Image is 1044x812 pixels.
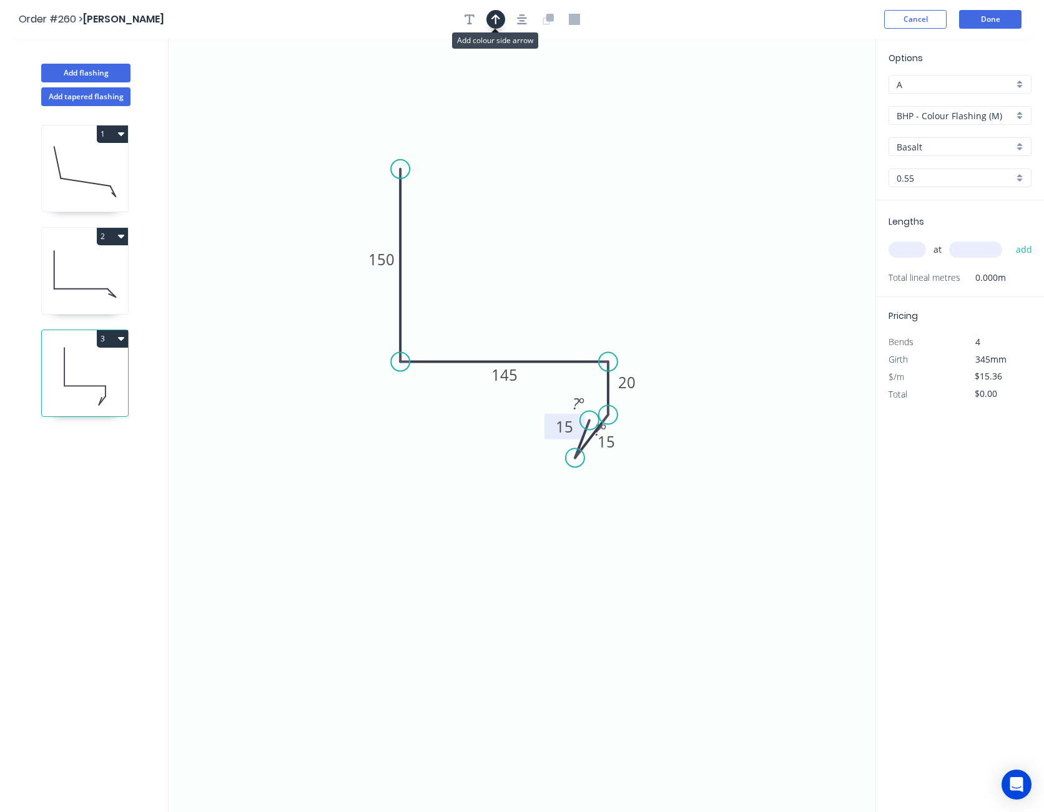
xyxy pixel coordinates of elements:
span: [PERSON_NAME] [83,12,164,26]
div: Open Intercom Messenger [1002,770,1032,800]
input: Material [897,109,1013,122]
tspan: 145 [491,364,518,385]
tspan: 15 [556,416,573,437]
button: Add flashing [41,64,130,82]
span: Total [889,388,907,400]
button: 2 [97,228,128,245]
span: Pricing [889,310,918,322]
tspan: ? [594,419,601,440]
tspan: 20 [618,372,636,393]
button: Cancel [884,10,947,29]
span: 4 [975,336,980,348]
input: Thickness [897,172,1013,185]
span: Total lineal metres [889,269,960,286]
input: Colour [897,140,1013,154]
button: 1 [97,125,128,143]
span: 345mm [975,353,1007,365]
tspan: 150 [368,249,395,270]
tspan: º [579,393,584,414]
button: add [1010,239,1039,260]
span: Lengths [889,215,924,228]
button: 3 [97,330,128,348]
span: $/m [889,371,904,383]
span: Order #260 > [19,12,83,26]
span: Bends [889,336,913,348]
tspan: ? [573,393,579,414]
button: Done [959,10,1022,29]
div: Add colour side arrow [452,32,538,49]
span: at [933,241,942,258]
tspan: 15 [598,431,615,452]
input: Price level [897,78,1013,91]
span: Girth [889,353,908,365]
svg: 0 [169,39,875,812]
span: Options [889,52,923,64]
span: 0.000m [960,269,1006,286]
tspan: º [601,419,606,440]
button: Add tapered flashing [41,87,130,106]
